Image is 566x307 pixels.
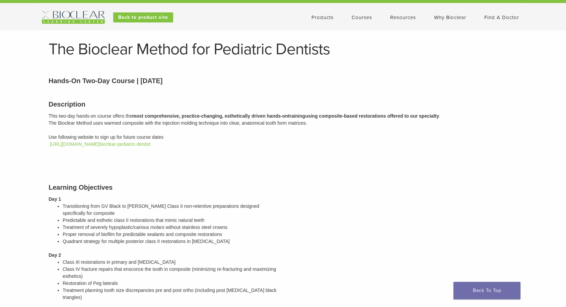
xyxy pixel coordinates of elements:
a: Find A Doctor [484,14,519,20]
h1: The Bioclear Method for Pediatric Dentists [49,41,517,57]
span: training [288,113,305,119]
a: Products [311,14,334,20]
a: [URL][DOMAIN_NAME]bioclear-pediatric-dentist [50,141,150,147]
b: Day 1 [49,196,61,202]
span: Treatment planning tooth size discrepancies pre and post ortho (including post [MEDICAL_DATA] bla... [63,288,277,300]
a: Courses [352,14,372,20]
span: Quadrant strategy for multiple posterior class II restorations in [MEDICAL_DATA] [63,239,230,244]
span: Class III restorations in primary and [MEDICAL_DATA] [63,259,175,265]
span: Restoration of Peg laterals [63,281,118,286]
h3: Description [49,99,517,109]
a: Back To Top [453,282,520,299]
p: Hands-On Two-Day Course | [DATE] [49,76,517,86]
a: Why Bioclear [434,14,466,20]
span: Class IV fracture repairs that ensconce the tooth in composite (minimizing re-fracturing and maxi... [63,266,276,279]
a: Back to product site [113,12,173,22]
a: Resources [390,14,416,20]
span: most comprehensive, practice-changing, esthetically driven hands-on [132,113,288,119]
span: Predictable and esthetic class II restorations that mimic natural teeth [63,218,204,223]
span: Transitioning from GV Black to [PERSON_NAME] Class II non-retentive preparations designed specifi... [63,203,259,216]
span: using composite-based restorations offered to our specialty [305,113,439,119]
h3: Learning Objectives [49,182,278,192]
span: Proper removal of biofilm for predictable sealants and composite restorations [63,232,222,237]
span: The Bioclear Method uses warmed composite with the injection molding technique into clear, anatom... [49,120,307,126]
span: Treatment of severely hypoplastic/carious molars without stainless steel crowns [63,225,227,230]
span: . [439,113,440,119]
span: This two-day hands-on course offers the [49,113,132,119]
b: Day 2 [49,252,61,258]
div: Use following website to sign up for future course dates [49,134,517,141]
img: Bioclear [42,11,105,24]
